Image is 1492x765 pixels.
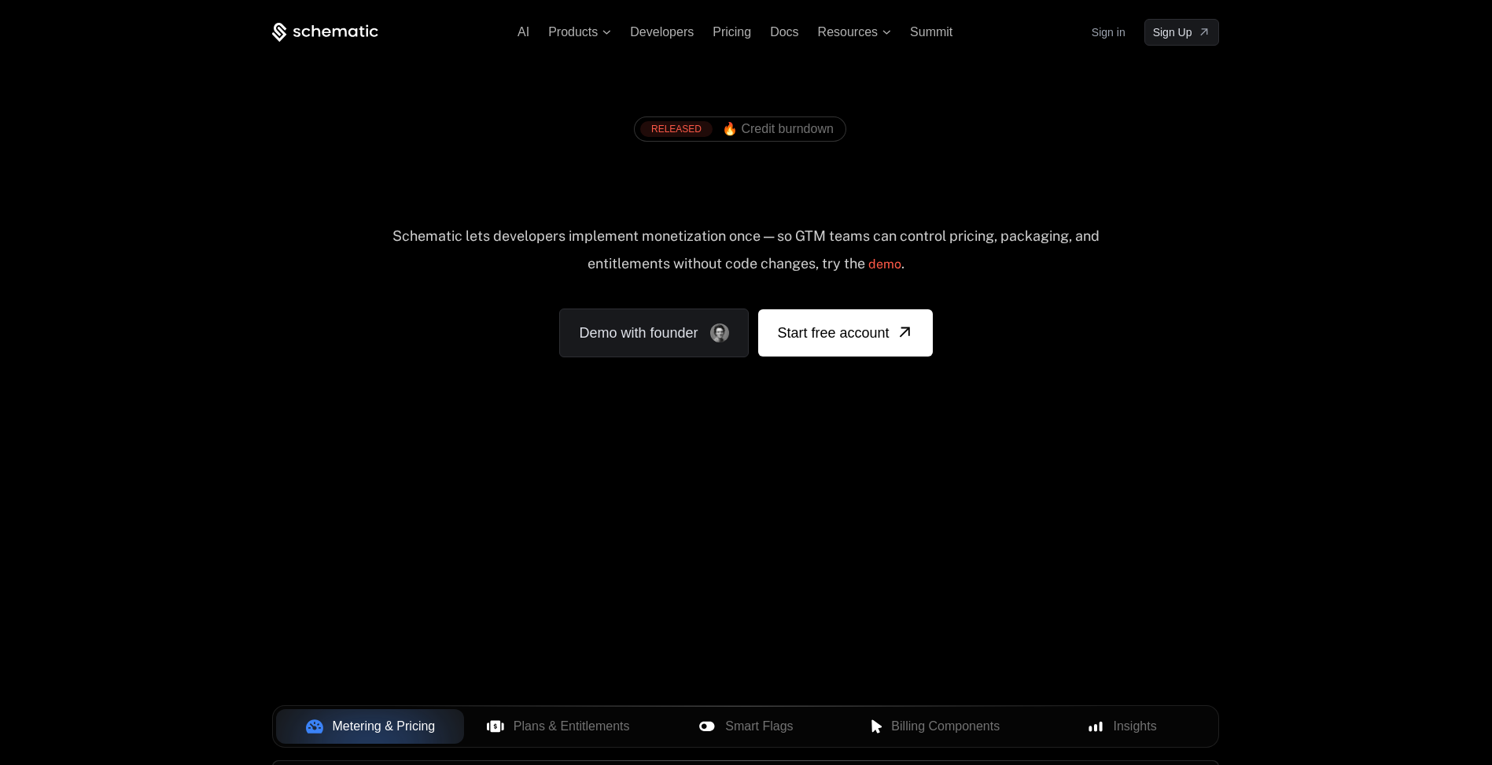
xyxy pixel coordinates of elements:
a: Demo with founder, ,[object Object] [559,309,749,357]
span: 🔥 Credit burndown [722,122,834,136]
a: AI [518,25,529,39]
span: Resources [818,25,878,39]
button: Billing Components [840,709,1028,744]
span: Products [548,25,598,39]
button: Smart Flags [652,709,840,744]
button: Insights [1028,709,1216,744]
span: Sign Up [1153,24,1192,40]
a: [object Object],[object Object] [640,121,834,137]
span: Plans & Entitlements [514,717,630,736]
span: Smart Flags [725,717,793,736]
a: Summit [910,25,952,39]
button: Metering & Pricing [276,709,464,744]
img: Founder [710,323,729,342]
button: Plans & Entitlements [464,709,652,744]
span: Metering & Pricing [333,717,436,736]
a: [object Object] [1144,19,1220,46]
a: demo [868,246,901,283]
a: Docs [770,25,798,39]
span: Billing Components [891,717,1000,736]
a: Sign in [1092,20,1125,45]
div: Schematic lets developers implement monetization once — so GTM teams can control pricing, packagi... [391,227,1101,283]
div: RELEASED [640,121,713,137]
a: Developers [630,25,694,39]
span: Start free account [777,322,889,344]
span: Insights [1114,717,1157,736]
a: [object Object] [758,309,932,357]
a: Pricing [713,25,751,39]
